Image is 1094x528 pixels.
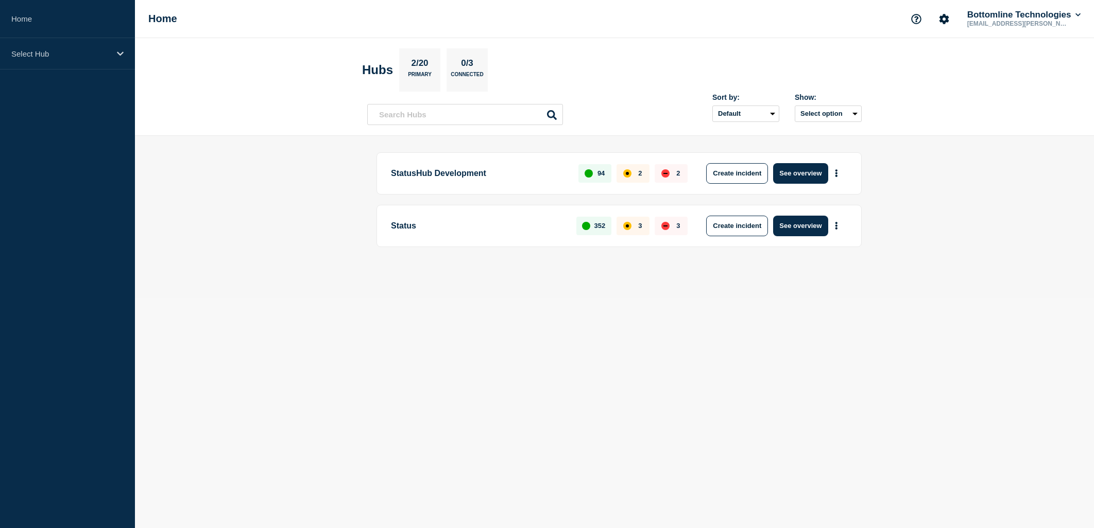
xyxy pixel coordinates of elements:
[623,222,631,230] div: affected
[148,13,177,25] h1: Home
[638,222,642,230] p: 3
[597,169,605,177] p: 94
[661,222,670,230] div: down
[391,163,567,184] p: StatusHub Development
[391,216,565,236] p: Status
[712,93,779,101] div: Sort by:
[623,169,631,178] div: affected
[830,164,843,183] button: More actions
[594,222,606,230] p: 352
[830,216,843,235] button: More actions
[795,105,862,122] button: Select option
[676,222,680,230] p: 3
[676,169,680,177] p: 2
[706,216,768,236] button: Create incident
[773,216,828,236] button: See overview
[362,63,393,77] h2: Hubs
[451,72,483,82] p: Connected
[933,8,955,30] button: Account settings
[408,72,432,82] p: Primary
[582,222,590,230] div: up
[965,20,1072,27] p: [EMAIL_ADDRESS][PERSON_NAME][DOMAIN_NAME]
[11,49,110,58] p: Select Hub
[367,104,563,125] input: Search Hubs
[712,105,779,122] select: Sort by
[661,169,670,178] div: down
[773,163,828,184] button: See overview
[638,169,642,177] p: 2
[706,163,768,184] button: Create incident
[457,58,477,72] p: 0/3
[585,169,593,178] div: up
[795,93,862,101] div: Show:
[905,8,927,30] button: Support
[407,58,432,72] p: 2/20
[965,10,1083,20] button: Bottomline Technologies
